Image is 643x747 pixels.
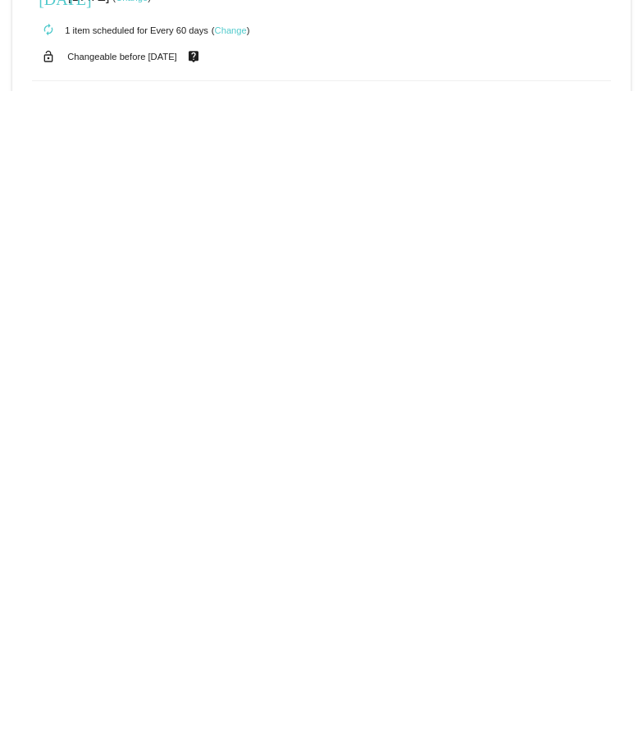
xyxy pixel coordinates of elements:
mat-icon: lock_open [39,46,58,67]
mat-icon: live_help [184,46,203,67]
small: 1 item scheduled for Every 60 days [32,25,208,35]
a: Change [215,25,247,35]
small: ( ) [212,25,250,35]
small: Changeable before [DATE] [67,52,177,61]
mat-icon: autorenew [39,20,58,40]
